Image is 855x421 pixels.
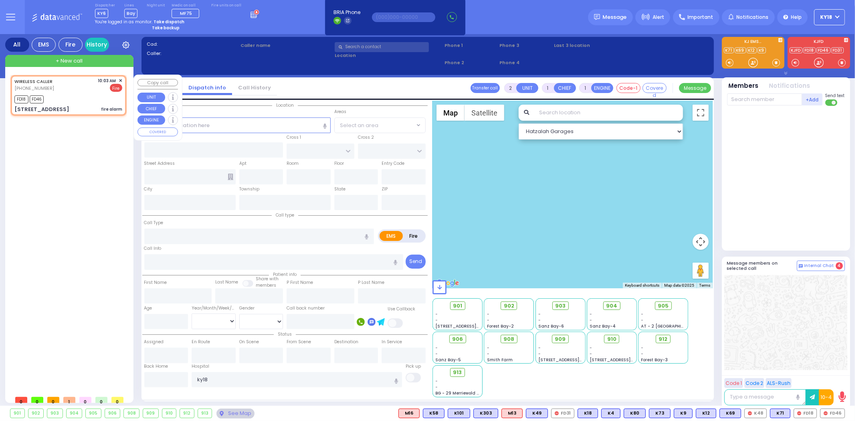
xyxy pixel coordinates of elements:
[641,311,644,317] span: -
[641,317,644,323] span: -
[606,302,617,310] span: 904
[423,409,445,418] div: BLS
[215,279,238,285] label: Last Name
[693,105,709,121] button: Toggle fullscreen view
[14,85,54,91] span: [PHONE_NUMBER]
[825,99,838,107] label: Turn off text
[388,306,415,312] label: Use Callback
[727,261,797,271] h5: Message members on selected call
[720,409,741,418] div: BLS
[817,47,831,53] a: FD46
[554,42,631,49] label: Last 3 location
[239,305,255,312] label: Gender
[95,3,115,8] label: Dispatcher
[211,3,241,8] label: Fire units on call
[735,47,746,53] a: K69
[758,47,766,53] a: K9
[144,363,168,370] label: Back Home
[641,357,668,363] span: Forest Bay-3
[147,50,238,57] label: Caller:
[803,47,816,53] a: FD18
[287,160,299,167] label: Room
[382,339,402,345] label: In Service
[256,276,279,282] small: Share with
[538,311,541,317] span: -
[14,78,53,85] a: WIRELESS CALLER
[487,351,489,357] span: -
[192,363,209,370] label: Hospital
[437,105,465,121] button: Show street map
[144,245,162,252] label: Call Info
[239,160,247,167] label: Apt
[144,117,331,133] input: Search location here
[538,345,541,351] span: -
[448,409,470,418] div: K101
[799,264,803,268] img: comment-alt.png
[137,128,178,136] button: COVERED
[111,397,123,403] span: 0
[124,409,139,418] div: 908
[526,409,548,418] div: BLS
[85,38,109,52] a: History
[624,409,646,418] div: K80
[499,59,552,66] span: Phone 4
[380,231,403,241] label: EMS
[487,357,513,363] span: Smith Farm
[736,14,768,21] span: Notifications
[473,409,498,418] div: BLS
[555,411,559,415] img: red-radio-icon.svg
[821,14,833,21] span: KY18
[435,278,461,288] img: Google
[653,14,664,21] span: Alert
[152,25,180,31] strong: Take backup
[274,331,296,337] span: Status
[501,409,523,418] div: M13
[722,40,784,45] label: KJ EMS...
[487,345,489,351] span: -
[744,378,764,388] button: Code 2
[674,409,693,418] div: BLS
[406,255,426,269] button: Send
[144,220,164,226] label: Call Type
[643,83,667,93] button: Covered
[402,231,425,241] label: Fire
[137,104,165,113] button: CHIEF
[334,186,346,192] label: State
[398,409,420,418] div: M16
[453,368,462,376] span: 913
[105,409,120,418] div: 906
[144,305,152,312] label: Age
[578,409,598,418] div: K18
[590,345,592,351] span: -
[334,339,358,345] label: Destination
[696,409,716,418] div: K12
[445,59,497,66] span: Phone 2
[802,93,823,105] button: +Add
[804,263,834,269] span: Internal Chat
[436,390,481,396] span: BG - 29 Merriewold S.
[473,409,498,418] div: K303
[748,411,752,415] img: red-radio-icon.svg
[794,409,817,418] div: FD18
[436,357,461,363] span: Sanz Bay-5
[372,12,435,22] input: (000)000-00000
[820,409,845,418] div: FD46
[538,351,541,357] span: -
[28,409,44,418] div: 902
[95,9,108,18] span: KY6
[137,93,165,102] button: UNIT
[658,302,669,310] span: 905
[14,95,28,103] span: FD18
[590,323,616,329] span: Sanz Bay-4
[720,409,741,418] div: K69
[31,397,43,403] span: 0
[192,305,236,312] div: Year/Month/Week/Day
[769,81,811,91] button: Notifications
[232,84,277,91] a: Call History
[766,378,792,388] button: ALS-Rush
[143,409,158,418] div: 909
[436,345,438,351] span: -
[272,212,298,218] span: Call type
[110,84,122,92] span: Fire
[98,78,116,84] span: 10:03 AM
